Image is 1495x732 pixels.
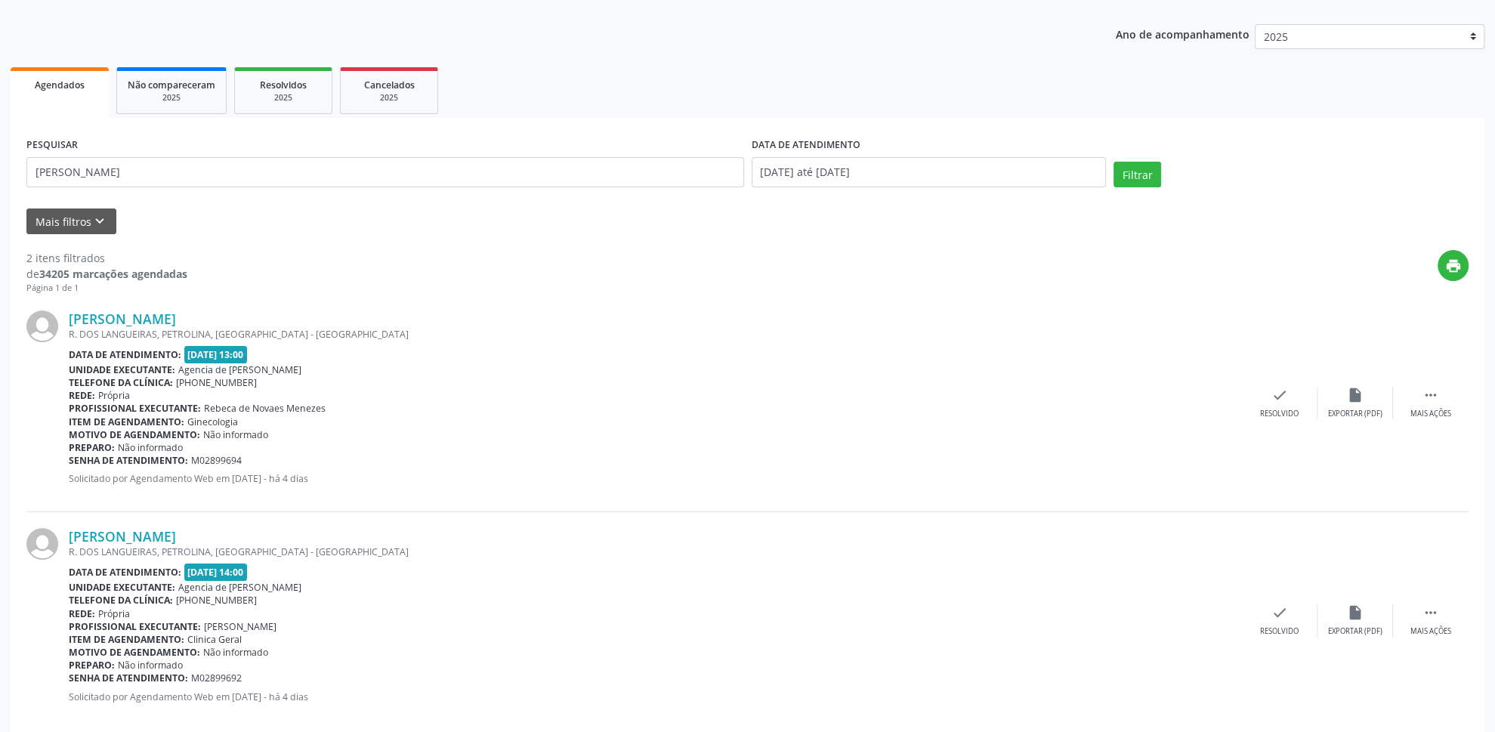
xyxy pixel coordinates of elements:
b: Profissional executante: [69,402,201,415]
div: Exportar (PDF) [1328,626,1382,637]
span: Agendados [35,79,85,91]
div: R. DOS LANGUEIRAS, PETROLINA, [GEOGRAPHIC_DATA] - [GEOGRAPHIC_DATA] [69,545,1242,558]
label: PESQUISAR [26,134,78,157]
p: Solicitado por Agendamento Web em [DATE] - há 4 dias [69,472,1242,485]
b: Unidade executante: [69,363,175,376]
button: print [1438,250,1469,281]
img: img [26,310,58,342]
span: [DATE] 14:00 [184,564,248,581]
b: Motivo de agendamento: [69,428,200,441]
b: Profissional executante: [69,620,201,633]
img: img [26,528,58,560]
input: Selecione um intervalo [752,157,1107,187]
span: [PHONE_NUMBER] [176,594,257,607]
span: Agencia de [PERSON_NAME] [178,363,301,376]
b: Data de atendimento: [69,566,181,579]
div: 2025 [246,92,321,103]
a: [PERSON_NAME] [69,528,176,545]
span: Resolvidos [260,79,307,91]
button: Filtrar [1114,162,1161,187]
b: Rede: [69,389,95,402]
i: print [1445,258,1462,274]
span: Não informado [118,659,183,672]
span: Agencia de [PERSON_NAME] [178,581,301,594]
span: M02899694 [191,454,242,467]
div: Resolvido [1260,409,1299,419]
b: Rede: [69,607,95,620]
div: Mais ações [1410,409,1451,419]
i:  [1422,604,1439,621]
div: Exportar (PDF) [1328,409,1382,419]
span: Cancelados [364,79,415,91]
div: Página 1 de 1 [26,282,187,295]
span: Ginecologia [187,415,238,428]
p: Solicitado por Agendamento Web em [DATE] - há 4 dias [69,690,1242,703]
strong: 34205 marcações agendadas [39,267,187,281]
div: de [26,266,187,282]
b: Preparo: [69,441,115,454]
div: 2025 [128,92,215,103]
b: Data de atendimento: [69,348,181,361]
span: [PERSON_NAME] [204,620,276,633]
b: Item de agendamento: [69,633,184,646]
b: Unidade executante: [69,581,175,594]
b: Senha de atendimento: [69,672,188,684]
span: Não informado [118,441,183,454]
span: Não informado [203,428,268,441]
i: insert_drive_file [1347,604,1364,621]
span: Própria [98,607,130,620]
b: Item de agendamento: [69,415,184,428]
b: Preparo: [69,659,115,672]
span: Não informado [203,646,268,659]
span: Não compareceram [128,79,215,91]
input: Nome, código do beneficiário ou CPF [26,157,744,187]
label: DATA DE ATENDIMENTO [752,134,860,157]
b: Telefone da clínica: [69,376,173,389]
i: keyboard_arrow_down [91,213,108,230]
span: Rebeca de Novaes Menezes [204,402,326,415]
span: [DATE] 13:00 [184,346,248,363]
b: Telefone da clínica: [69,594,173,607]
span: M02899692 [191,672,242,684]
div: Mais ações [1410,626,1451,637]
div: R. DOS LANGUEIRAS, PETROLINA, [GEOGRAPHIC_DATA] - [GEOGRAPHIC_DATA] [69,328,1242,341]
div: Resolvido [1260,626,1299,637]
button: Mais filtroskeyboard_arrow_down [26,208,116,235]
p: Ano de acompanhamento [1116,24,1249,43]
div: 2025 [351,92,427,103]
span: Própria [98,389,130,402]
span: [PHONE_NUMBER] [176,376,257,389]
a: [PERSON_NAME] [69,310,176,327]
b: Senha de atendimento: [69,454,188,467]
b: Motivo de agendamento: [69,646,200,659]
i: check [1271,604,1288,621]
i: insert_drive_file [1347,387,1364,403]
div: 2 itens filtrados [26,250,187,266]
i:  [1422,387,1439,403]
i: check [1271,387,1288,403]
span: Clinica Geral [187,633,242,646]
